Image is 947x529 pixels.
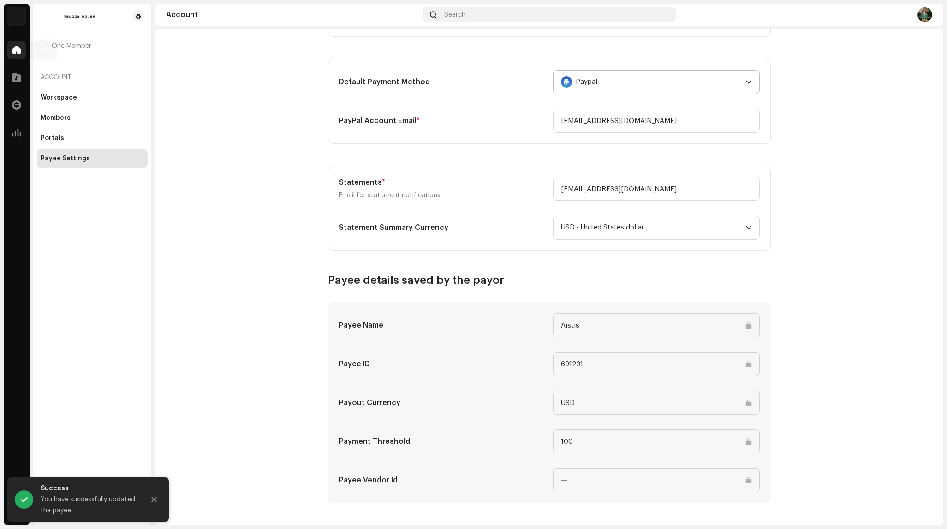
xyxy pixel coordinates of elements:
[166,11,419,18] div: Account
[328,273,771,288] h3: Payee details saved by the payor
[339,177,546,188] h5: Statements
[37,129,148,147] re-m-nav-item: Portals
[339,359,546,370] h5: Payee ID
[37,88,148,107] re-m-nav-item: Workspace
[37,149,148,168] re-m-nav-item: Payee Settings
[41,114,71,122] div: Members
[339,190,546,201] p: Email for statement notifications
[41,155,90,162] div: Payee Settings
[52,42,91,50] span: One Member
[917,7,932,22] img: 77267dba-4160-4ac2-bc2b-a0b371f97a1c
[339,475,546,486] h5: Payee Vendor Id
[339,76,546,88] h5: Default Payment Method
[553,429,760,453] input: 0
[553,468,760,492] input: —
[444,11,465,18] span: Search
[37,109,148,127] re-m-nav-item: Members
[561,71,745,94] span: Paypal
[745,71,752,94] div: dropdown trigger
[553,352,760,376] input: —
[41,483,137,494] div: Success
[561,216,745,239] span: USD - United States dollar
[41,135,64,142] div: Portals
[339,397,546,408] h5: Payout Currency
[37,41,48,52] img: 77267dba-4160-4ac2-bc2b-a0b371f97a1c
[41,11,118,22] img: dd1629f2-61db-4bea-83cc-ae53c4a0e3a5
[339,436,546,447] h5: Payment Threshold
[41,494,137,516] div: You have successfully updated the payee
[553,177,760,201] input: Enter email
[7,7,26,26] img: 34f81ff7-2202-4073-8c5d-62963ce809f3
[576,71,597,94] span: Paypal
[339,222,546,233] h5: Statement Summary Currency
[41,94,77,101] div: Workspace
[145,490,163,509] button: Close
[37,66,148,88] re-a-nav-header: Account
[745,216,752,239] div: dropdown trigger
[339,115,546,126] h5: PayPal Account Email
[553,109,760,133] input: Enter email
[339,320,546,331] h5: Payee Name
